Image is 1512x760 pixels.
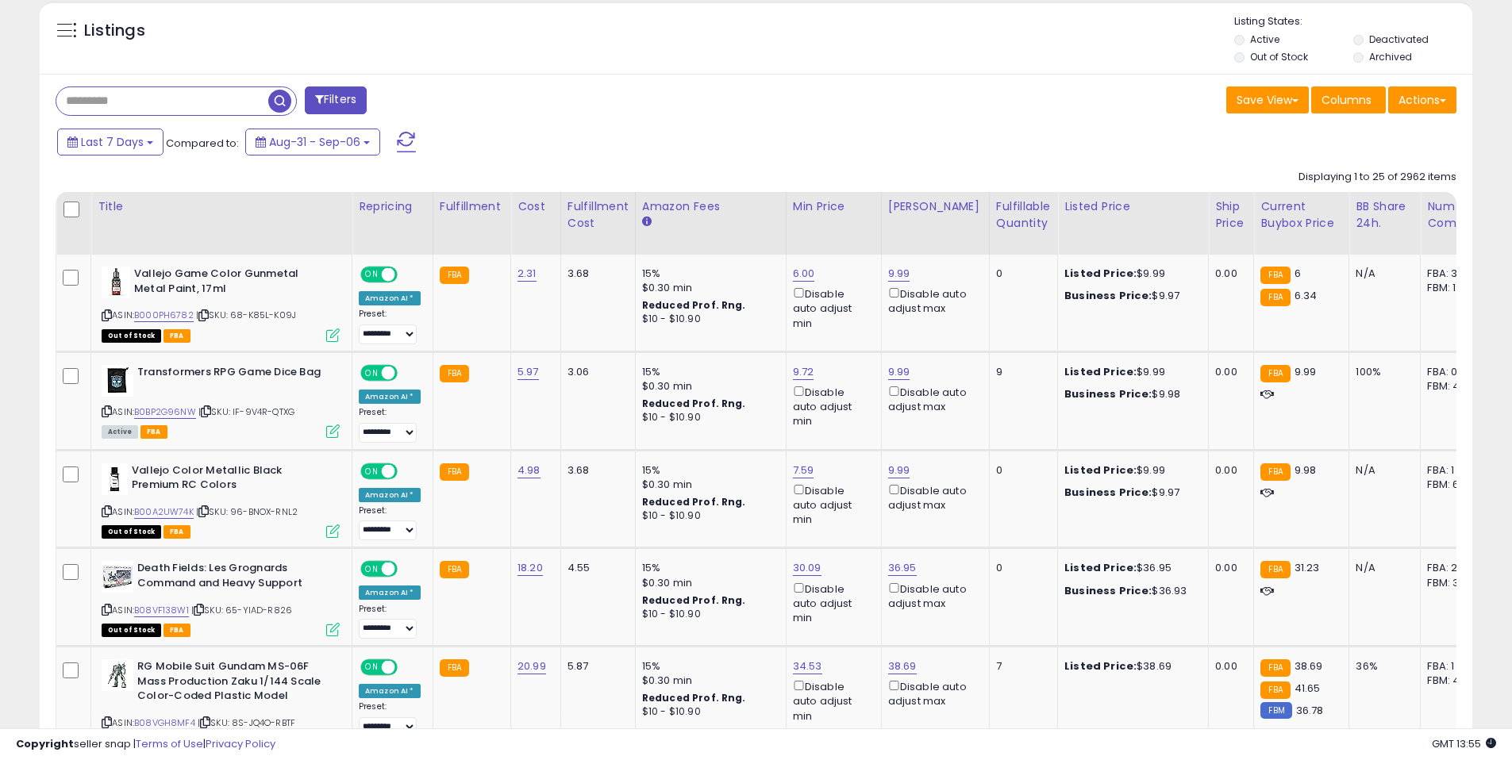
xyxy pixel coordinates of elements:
button: Save View [1226,86,1309,113]
div: 0.00 [1215,561,1241,575]
div: Preset: [359,407,421,443]
b: Reduced Prof. Rng. [642,397,746,410]
div: $0.30 min [642,576,774,590]
b: Reduced Prof. Rng. [642,495,746,509]
div: Disable auto adjust min [793,677,869,724]
div: Amazon Fees [642,198,779,215]
a: 5.97 [517,364,539,380]
img: 31ABYbyopJL._SL40_.jpg [102,463,128,495]
div: Amazon AI * [359,684,421,698]
div: 36% [1356,659,1408,674]
span: 9.98 [1295,463,1317,478]
span: FBA [140,425,167,439]
b: Reduced Prof. Rng. [642,593,746,607]
small: FBA [1260,365,1290,382]
div: 3.68 [567,463,623,478]
b: Reduced Prof. Rng. [642,298,746,312]
div: Amazon AI * [359,488,421,502]
p: Listing States: [1234,14,1472,29]
div: Preset: [359,701,421,737]
div: 4.55 [567,561,623,575]
div: Amazon AI * [359,390,421,404]
button: Aug-31 - Sep-06 [245,129,380,155]
span: 2025-09-14 13:55 GMT [1432,736,1496,751]
small: FBM [1260,702,1291,719]
button: Last 7 Days [57,129,164,155]
button: Filters [305,86,367,114]
div: Disable auto adjust max [888,677,977,708]
div: Fulfillment [440,198,504,215]
div: FBM: 4 [1427,674,1479,688]
b: Reduced Prof. Rng. [642,691,746,704]
a: 9.99 [888,463,910,478]
div: 0 [996,463,1045,478]
b: Vallejo Game Color Gunmetal Metal Paint, 17ml [134,267,327,300]
div: 15% [642,659,774,674]
a: B000PH6782 [134,309,194,322]
div: Amazon AI * [359,585,421,600]
a: Privacy Policy [206,736,275,751]
div: Disable auto adjust max [888,482,977,512]
a: 9.99 [888,266,910,282]
span: FBA [164,525,190,539]
img: 41YQilqdkHL._SL40_.jpg [102,267,130,298]
div: Cost [517,198,554,215]
span: | SKU: 68-K85L-K09J [196,309,296,321]
small: FBA [1260,267,1290,284]
div: 7 [996,659,1045,674]
div: 0.00 [1215,659,1241,674]
div: BB Share 24h. [1356,198,1414,232]
span: ON [362,661,382,674]
a: 2.31 [517,266,537,282]
div: $36.95 [1064,561,1196,575]
div: FBM: 4 [1427,379,1479,393]
div: $0.30 min [642,281,774,295]
div: $10 - $10.90 [642,411,774,424]
small: FBA [440,463,469,481]
span: All listings that are currently out of stock and unavailable for purchase on Amazon [102,329,161,343]
div: 100% [1356,365,1408,379]
label: Deactivated [1369,33,1429,46]
span: OFF [395,366,421,379]
span: All listings that are currently out of stock and unavailable for purchase on Amazon [102,624,161,637]
div: Listed Price [1064,198,1202,215]
b: Business Price: [1064,583,1152,598]
div: N/A [1356,463,1408,478]
div: $36.93 [1064,584,1196,598]
b: Listed Price: [1064,364,1137,379]
div: Disable auto adjust max [888,285,977,316]
div: 15% [642,267,774,281]
div: 15% [642,561,774,575]
small: FBA [1260,659,1290,677]
span: 9.99 [1295,364,1317,379]
a: 9.99 [888,364,910,380]
div: N/A [1356,267,1408,281]
div: 15% [642,463,774,478]
div: 5.87 [567,659,623,674]
strong: Copyright [16,736,74,751]
div: 0.00 [1215,365,1241,379]
div: Preset: [359,309,421,344]
span: ON [362,464,382,478]
div: Disable auto adjust max [888,580,977,611]
div: $38.69 [1064,659,1196,674]
div: $9.97 [1064,486,1196,500]
div: Displaying 1 to 25 of 2962 items [1298,170,1456,185]
span: 31.23 [1295,560,1320,575]
a: B0BP2G96NW [134,405,196,419]
img: 415M8-xwhGL._SL40_.jpg [102,365,133,397]
small: FBA [440,561,469,578]
div: $10 - $10.90 [642,313,774,326]
div: Repricing [359,198,426,215]
span: | SKU: 65-YIAD-R826 [191,604,292,616]
a: 18.20 [517,560,543,576]
span: 38.69 [1295,658,1323,674]
b: Business Price: [1064,485,1152,500]
b: Listed Price: [1064,266,1137,281]
b: Business Price: [1064,386,1152,401]
small: FBA [440,365,469,382]
b: Vallejo Color Metallic Black Premium RC Colors [132,463,325,497]
div: ASIN: [102,561,340,635]
span: OFF [395,562,421,576]
span: ON [362,562,382,576]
